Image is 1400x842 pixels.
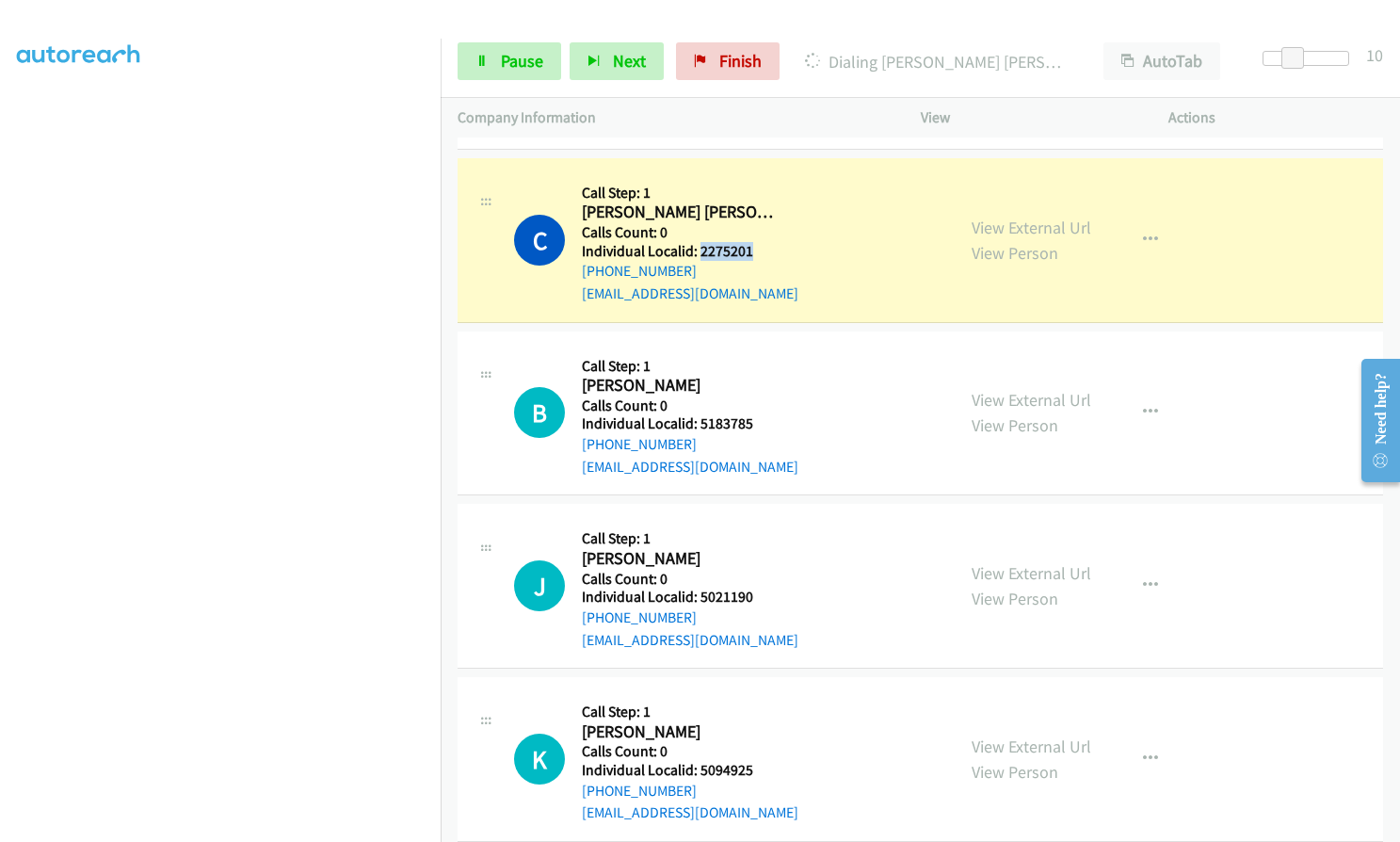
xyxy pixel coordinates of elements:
[1168,106,1383,129] p: Actions
[613,50,646,72] span: Next
[582,742,798,761] h5: Calls Count: 0
[582,397,798,415] h5: Calls Count: 0
[805,49,1070,74] p: Dialing [PERSON_NAME] [PERSON_NAME]
[972,414,1058,436] a: View Person
[1345,346,1400,495] iframe: Resource Center
[972,736,1091,757] a: View External Url
[1366,42,1383,68] div: 10
[719,50,762,72] span: Finish
[972,562,1091,584] a: View External Url
[582,435,697,453] a: [PHONE_NUMBER]
[972,242,1058,264] a: View Person
[582,223,798,242] h5: Calls Count: 0
[458,42,561,80] a: Pause
[514,560,565,611] h1: J
[458,106,887,129] p: Company Information
[582,529,798,548] h5: Call Step: 1
[582,548,780,570] h2: [PERSON_NAME]
[514,734,565,785] div: The call is yet to be attempted
[582,570,798,589] h5: Calls Count: 0
[582,262,697,280] a: [PHONE_NUMBER]
[570,42,664,80] button: Next
[514,387,565,438] h1: B
[972,761,1058,783] a: View Person
[582,184,798,202] h5: Call Step: 1
[582,375,780,397] h2: [PERSON_NAME]
[582,588,798,607] h5: Individual Localid: 5021190
[582,631,798,649] a: [EMAIL_ADDRESS][DOMAIN_NAME]
[972,389,1091,411] a: View External Url
[921,106,1135,129] p: View
[972,588,1058,609] a: View Person
[582,414,798,433] h5: Individual Localid: 5183785
[582,608,697,626] a: [PHONE_NUMBER]
[582,357,798,376] h5: Call Step: 1
[514,734,565,785] h1: K
[582,782,697,800] a: [PHONE_NUMBER]
[501,50,543,72] span: Pause
[582,284,798,302] a: [EMAIL_ADDRESS][DOMAIN_NAME]
[582,703,798,721] h5: Call Step: 1
[582,803,798,821] a: [EMAIL_ADDRESS][DOMAIN_NAME]
[514,387,565,438] div: The call is yet to be attempted
[582,458,798,476] a: [EMAIL_ADDRESS][DOMAIN_NAME]
[676,42,780,80] a: Finish
[582,242,798,261] h5: Individual Localid: 2275201
[582,202,780,223] h2: [PERSON_NAME] [PERSON_NAME]
[582,761,798,780] h5: Individual Localid: 5094925
[972,217,1091,238] a: View External Url
[582,721,780,743] h2: [PERSON_NAME]
[514,215,565,266] h1: C
[1103,42,1220,80] button: AutoTab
